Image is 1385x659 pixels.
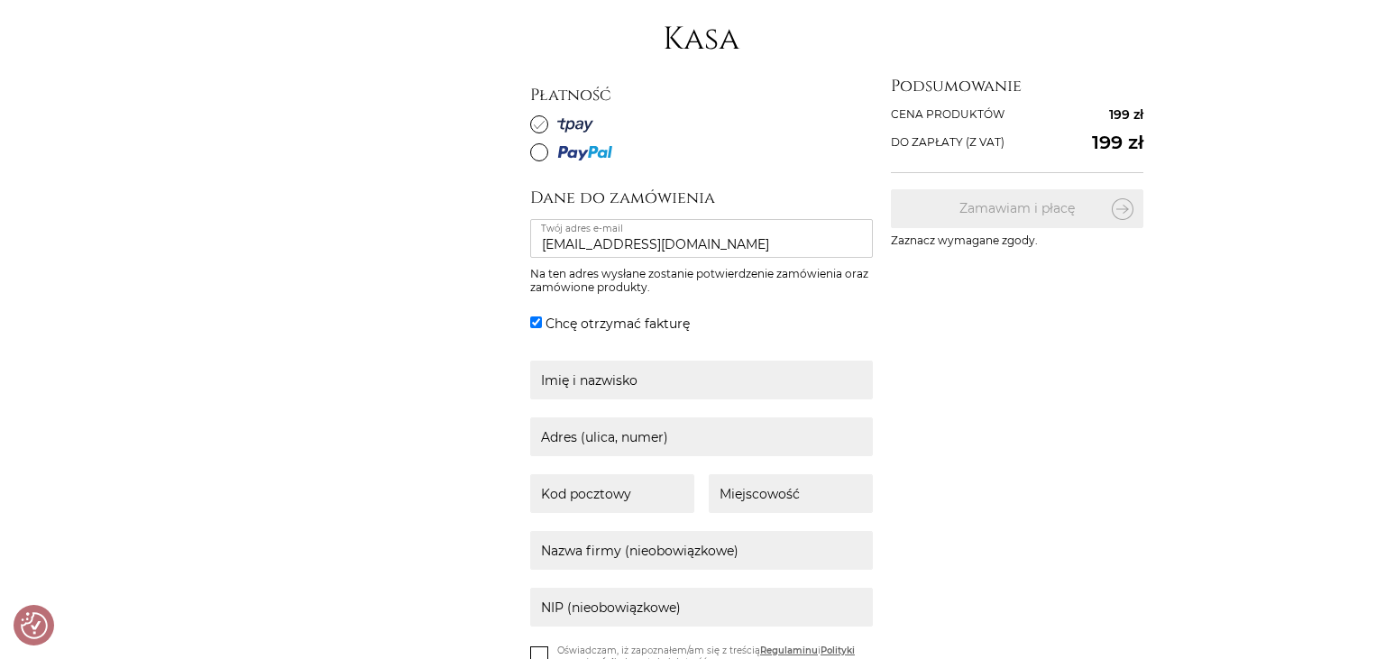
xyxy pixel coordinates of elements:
[891,131,1143,154] p: Do zapłaty (z vat)
[530,361,873,399] input: Imię i nazwisko
[530,588,873,627] input: NIP (nieobowiązkowe)
[530,531,873,570] input: Nazwa firmy (nieobowiązkowe)
[1092,131,1143,154] span: 199 zł
[530,187,873,210] legend: Dane do zamówienia
[709,474,873,513] input: Miejscowość
[530,86,873,105] h2: Płatność
[530,267,873,294] span: Na ten adres wysłane zostanie potwierdzenie zamówienia oraz zamówione produkty.
[530,474,694,513] input: Kod pocztowy
[530,219,873,258] input: Twój adres e-mail
[663,21,739,59] h1: Kasa
[891,189,1143,228] button: Zamawiam i płacę
[21,612,48,639] img: Revisit consent button
[21,612,48,639] button: Preferencje co do zgód
[891,77,1143,96] h2: Podsumowanie
[760,645,818,656] a: Regulaminu
[546,312,690,335] label: Chcę otrzymać fakturę
[530,417,873,456] input: Adres (ulica, numer)
[1109,103,1143,126] span: 199 zł
[891,233,1038,247] small: Zaznacz wymagane zgody.
[891,103,1143,126] p: Cena produktów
